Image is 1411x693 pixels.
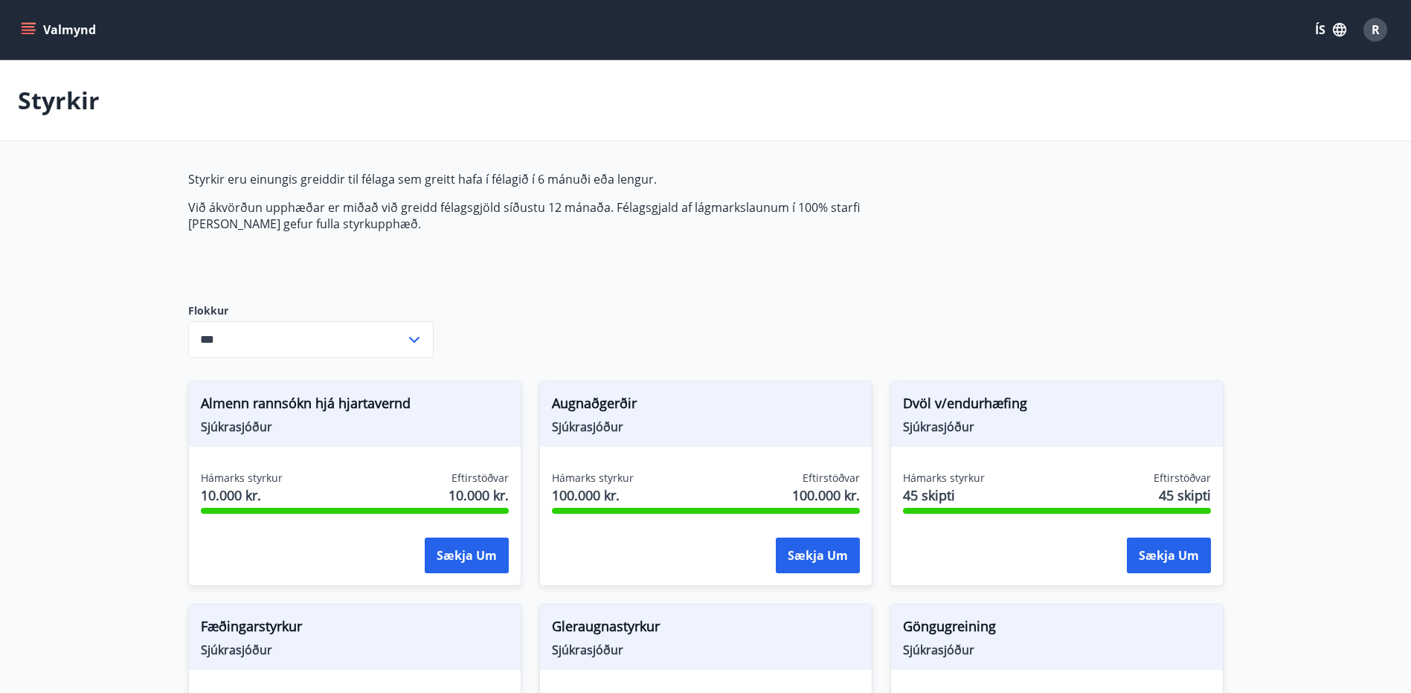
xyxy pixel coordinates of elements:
label: Flokkur [188,303,434,318]
span: Hámarks styrkur [903,471,985,486]
span: Hámarks styrkur [201,471,283,486]
button: Sækja um [1127,538,1211,573]
span: Sjúkrasjóður [552,419,860,435]
span: Hámarks styrkur [552,471,634,486]
span: Göngugreining [903,616,1211,642]
span: Dvöl v/endurhæfing [903,393,1211,419]
span: Fæðingarstyrkur [201,616,509,642]
span: 45 skipti [903,486,985,505]
span: Eftirstöðvar [451,471,509,486]
button: Sækja um [776,538,860,573]
span: Eftirstöðvar [1154,471,1211,486]
button: Sækja um [425,538,509,573]
span: 45 skipti [1159,486,1211,505]
button: R [1357,12,1393,48]
span: R [1372,22,1380,38]
span: Sjúkrasjóður [903,419,1211,435]
span: 100.000 kr. [552,486,634,505]
span: Almenn rannsókn hjá hjartavernd [201,393,509,419]
button: ÍS [1307,16,1354,43]
p: Við ákvörðun upphæðar er miðað við greidd félagsgjöld síðustu 12 mánaða. Félagsgjald af lágmarksl... [188,199,890,232]
span: Gleraugnastyrkur [552,616,860,642]
p: Styrkir eru einungis greiddir til félaga sem greitt hafa í félagið í 6 mánuði eða lengur. [188,171,890,187]
span: Sjúkrasjóður [201,642,509,658]
span: 100.000 kr. [792,486,860,505]
span: Sjúkrasjóður [552,642,860,658]
span: Eftirstöðvar [803,471,860,486]
span: 10.000 kr. [449,486,509,505]
p: Styrkir [18,84,100,117]
span: Sjúkrasjóður [903,642,1211,658]
button: menu [18,16,102,43]
span: 10.000 kr. [201,486,283,505]
span: Sjúkrasjóður [201,419,509,435]
span: Augnaðgerðir [552,393,860,419]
